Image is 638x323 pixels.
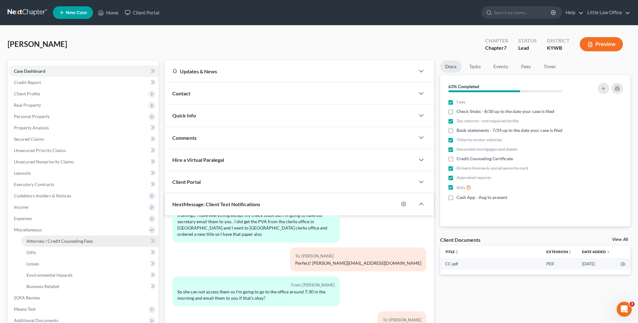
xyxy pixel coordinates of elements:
[538,60,561,73] a: Timer
[9,133,158,145] a: Secured Claims
[562,7,583,18] a: Help
[457,118,519,124] span: Tax returns - not required to file
[21,281,158,292] a: Business Related
[14,80,41,85] span: Credit Report
[518,44,537,52] div: Lead
[494,7,552,18] input: Search by name...
[295,260,421,266] div: Perfect! [PERSON_NAME][EMAIL_ADDRESS][DOMAIN_NAME]
[172,179,201,185] span: Client Portal
[9,179,158,190] a: Executory Contracts
[440,258,541,269] td: CC-pdf
[457,137,502,143] span: Titles to motor vehicles
[9,122,158,133] a: Property Analysis
[14,136,44,142] span: Secured Claims
[177,281,334,289] div: From: [PERSON_NAME]
[580,37,623,51] button: Preview
[547,37,570,44] div: District
[617,302,632,317] iframe: Intercom live chat
[172,201,260,207] span: NextMessage: Client Text Notifications
[8,39,67,48] span: [PERSON_NAME]
[122,7,163,18] a: Client Portal
[485,37,508,44] div: Chapter
[464,60,486,73] a: Tasks
[172,135,197,141] span: Comments
[14,182,54,187] span: Executory Contracts
[568,250,572,254] i: unfold_more
[9,292,158,303] a: SOFA Review
[14,91,40,96] span: Client Profile
[172,157,224,163] span: Hire a Virtual Paralegal
[612,237,628,242] a: View All
[584,7,630,18] a: Little Law Office
[66,10,87,15] span: New Case
[582,249,610,254] a: Date Added expand_more
[14,216,32,221] span: Expenses
[485,44,508,52] div: Chapter
[445,249,459,254] a: Titleunfold_more
[9,77,158,88] a: Credit Report
[21,269,158,281] a: Environmental Hazards
[26,261,39,266] span: Losses
[14,68,45,74] span: Case Dashboard
[577,258,615,269] td: [DATE]
[9,167,158,179] a: Lawsuits
[21,247,158,258] a: Gifts
[95,7,122,18] a: Home
[457,127,562,133] span: Bank statements - 7/24 up to the date your case is filed
[9,156,158,167] a: Unsecured Nonpriority Claims
[172,112,196,118] span: Quick Info
[457,184,465,191] span: Bills
[9,65,158,77] a: Case Dashboard
[547,44,570,52] div: KYWB
[455,250,459,254] i: unfold_more
[457,194,507,201] span: Cash App - Aug to present
[504,45,507,51] span: 7
[14,318,58,323] span: Additional Documents
[9,145,158,156] a: Unsecured Priority Claims
[516,60,536,73] a: Fees
[440,236,480,243] div: Client Documents
[457,108,554,115] span: Check Stubs - 8/30 up to the date your case is filed
[541,258,577,269] td: PDF
[14,295,40,300] span: SOFA Review
[14,148,66,153] span: Unsecured Priority Claims
[21,235,158,247] a: Attorney / Credit Counseling Fees
[14,306,36,312] span: Means Test
[177,289,334,301] div: So she can not access them so I'm going to go to the office around 7:30 in the morning and email ...
[546,249,572,254] a: Extensionunfold_more
[457,146,517,152] span: Recorded mortgages and deeds
[26,250,36,255] span: Gifts
[295,252,421,260] div: To: [PERSON_NAME]
[14,193,71,198] span: Codebtors Insiders & Notices
[518,37,537,44] div: Status
[14,159,74,164] span: Unsecured Nonpriority Claims
[177,206,334,237] div: What is your email. Sorry I wasn't in the office s this weekend I had some trainings. I have ever...
[457,99,465,105] span: Fees
[14,102,41,108] span: Real Property
[440,60,462,73] a: Docs
[629,302,635,307] span: 3
[457,156,513,162] span: Credit Counseling Certificate
[21,258,158,269] a: Losses
[457,174,491,181] span: Appraisal reports
[14,125,49,130] span: Property Analysis
[14,227,42,232] span: Miscellaneous
[448,84,479,89] strong: 63% Completed
[26,238,93,244] span: Attorney / Credit Counseling Fees
[14,204,28,210] span: Income
[26,272,72,278] span: Environmental Hazards
[172,90,190,96] span: Contact
[26,284,59,289] span: Business Related
[14,170,31,176] span: Lawsuits
[457,165,528,171] span: Drivers license & social security card
[606,250,610,254] i: expand_more
[488,60,513,73] a: Events
[172,68,407,75] div: Updates & News
[14,114,50,119] span: Personal Property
